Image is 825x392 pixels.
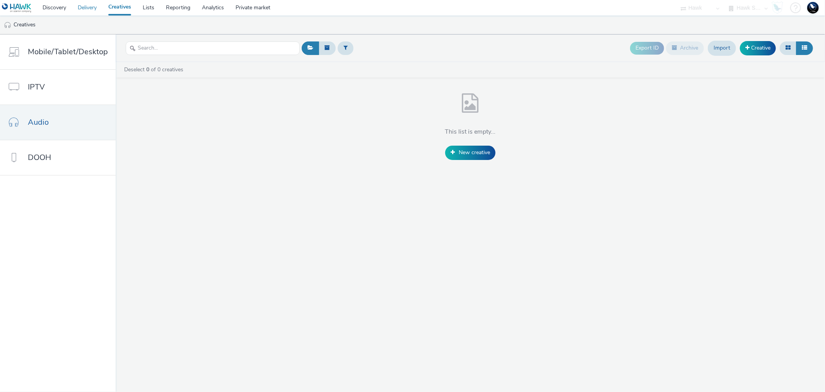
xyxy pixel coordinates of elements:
[666,41,704,55] button: Archive
[28,81,45,93] span: IPTV
[123,66,186,73] a: Deselect of 0 creatives
[708,41,736,55] a: Import
[772,2,786,14] a: Hawk Academy
[630,42,664,54] button: Export ID
[146,66,149,73] strong: 0
[4,21,12,29] img: audio
[780,41,796,55] button: Grid
[28,46,108,57] span: Mobile/Tablet/Desktop
[772,2,783,14] img: Hawk Academy
[445,146,495,160] a: New creative
[740,41,776,55] a: Creative
[28,152,51,163] span: DOOH
[445,128,496,136] h4: This list is empty...
[459,149,490,156] span: New creative
[807,2,819,14] img: Support Hawk
[28,117,49,128] span: Audio
[796,41,813,55] button: Table
[126,41,300,55] input: Search...
[2,3,32,13] img: undefined Logo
